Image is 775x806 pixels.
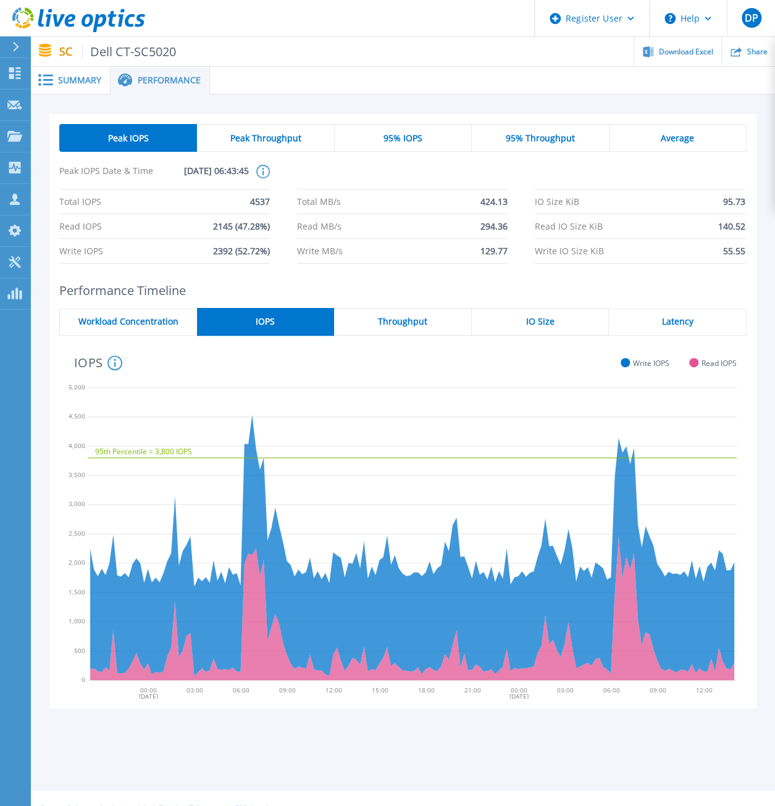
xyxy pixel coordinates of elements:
span: 95% IOPS [383,133,422,143]
span: IOPS [256,317,275,326]
span: Read IOPS [702,359,737,368]
text: 21:00 [466,686,482,694]
span: Latency [662,317,693,326]
span: Read IO Size KiB [535,214,603,238]
text: 06:00 [233,686,250,694]
span: 140.52 [718,214,745,238]
span: Total MB/s [297,189,341,214]
h4: IOPS [74,355,122,370]
span: Write IOPS [59,239,103,263]
h2: Performance Timeline [59,283,747,297]
span: 294.36 [480,214,508,238]
text: 95th Percentile = 3,800 IOPS [95,446,192,457]
span: Write IOPS [633,359,669,368]
text: 09:00 [651,686,668,694]
p: SC [59,44,177,59]
text: 500 [74,646,85,654]
span: Performance [138,76,201,85]
span: 424.13 [480,189,508,214]
span: [DATE] 06:43:45 [154,165,249,189]
text: 3,500 [69,470,85,479]
text: [DATE] [511,692,530,700]
span: Peak IOPS [108,133,149,143]
text: 4,000 [69,441,85,449]
span: 95.73 [723,189,745,214]
span: 55.55 [723,239,745,263]
span: IO Size KiB [535,189,579,214]
span: 2392 (52.72%) [213,239,270,263]
span: Average [661,133,694,143]
span: Peak IOPS Date & Time [59,165,154,189]
span: Write IO Size KiB [535,239,604,263]
text: 2,500 [69,529,85,538]
text: 06:00 [605,686,621,694]
span: Summary [58,76,101,85]
span: Throughput [378,317,427,326]
text: 00:00 [512,686,529,694]
span: 129.77 [480,239,508,263]
text: 03:00 [186,686,203,694]
span: Read IOPS [59,214,102,238]
span: Download Excel [659,48,713,56]
span: DP [744,13,758,23]
text: 12:00 [698,686,714,694]
span: 2145 (47.28%) [213,214,270,238]
span: IO Size [526,317,555,326]
text: 00:00 [140,686,157,694]
text: 0 [82,675,85,684]
span: Write MB/s [297,239,343,263]
span: Workload Concentration [78,317,178,326]
span: Read MB/s [297,214,341,238]
span: Peak Throughput [230,133,301,143]
span: 4537 [250,189,270,214]
span: Share [747,48,767,56]
text: 15:00 [372,686,389,694]
text: 2,000 [69,558,85,567]
span: Dell CT-SC5020 [82,44,177,59]
text: 18:00 [419,686,435,694]
text: 1,500 [69,587,85,596]
text: [DATE] [139,692,158,700]
text: 09:00 [280,686,296,694]
text: 5,000 [69,383,85,391]
text: 1,000 [69,617,85,625]
text: 12:00 [326,686,343,694]
text: 03:00 [558,686,575,694]
text: 4,500 [69,412,85,420]
text: 3,000 [69,499,85,508]
span: Total IOPS [59,189,101,214]
span: 95% Throughput [506,133,575,143]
